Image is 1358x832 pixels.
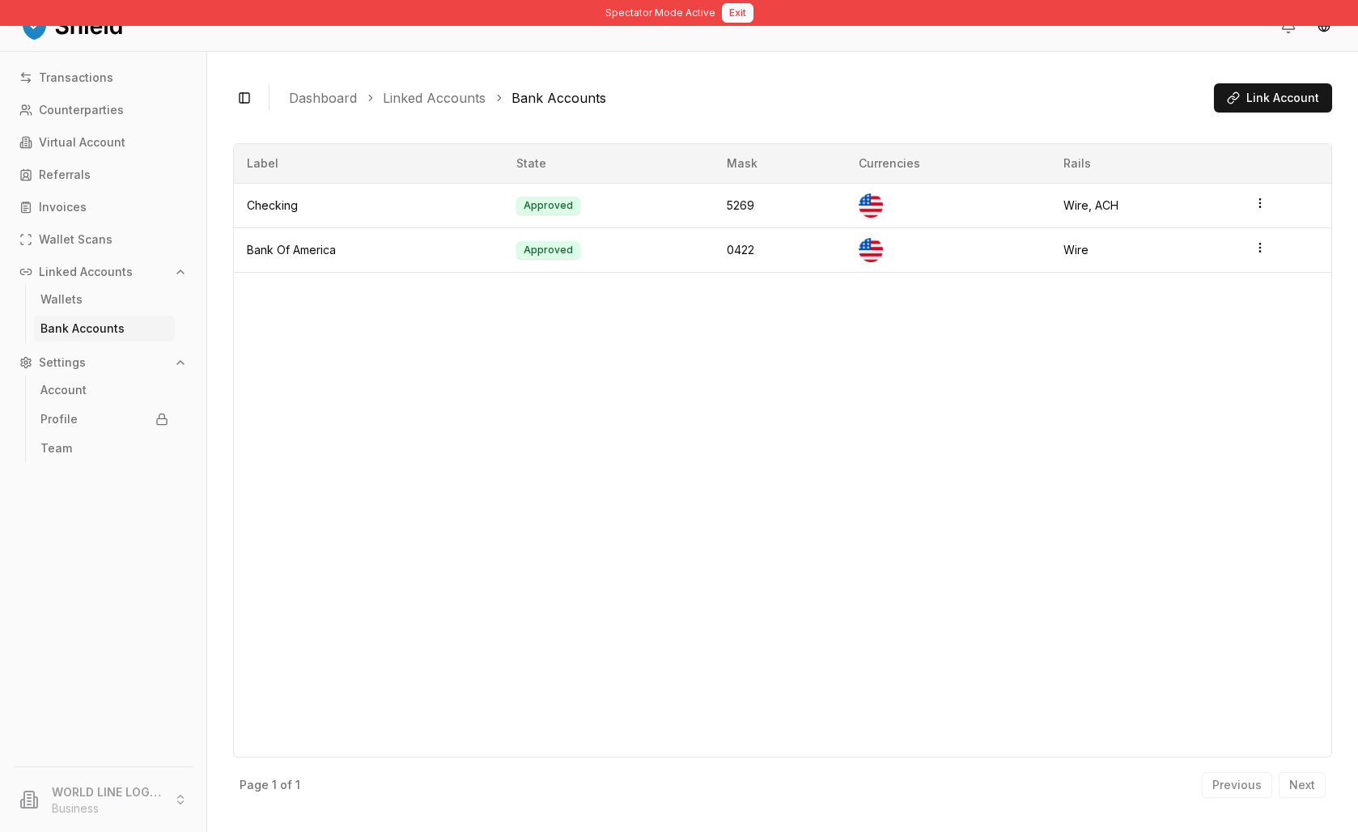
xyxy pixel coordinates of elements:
a: Bank Accounts [34,316,175,342]
a: Wallets [34,287,175,312]
th: Rails [1050,144,1240,183]
th: Mask [714,144,847,183]
p: Virtual Account [39,137,125,148]
div: Wire, ACH [1063,197,1227,214]
p: Settings [39,357,86,368]
td: 0422 [714,227,847,272]
p: Wallet Scans [39,234,112,245]
a: Team [34,435,175,461]
a: Invoices [13,194,193,220]
th: Label [234,144,503,183]
button: Settings [13,350,193,376]
p: Transactions [39,72,113,83]
a: Profile [34,406,175,432]
p: Referrals [39,169,91,180]
p: Invoices [39,202,87,213]
p: Team [40,443,72,454]
p: Linked Accounts [39,266,133,278]
td: Checking [234,183,503,227]
a: Bank Accounts [511,88,606,108]
th: State [503,144,714,183]
p: 1 [295,779,300,791]
p: Counterparties [39,104,124,116]
a: Account [34,377,175,403]
span: Spectator Mode Active [605,6,715,19]
td: 5269 [714,183,847,227]
p: Bank Accounts [40,323,125,334]
a: Transactions [13,65,193,91]
img: US Dollar [859,193,883,218]
img: US Dollar [859,238,883,262]
a: Referrals [13,162,193,188]
a: Virtual Account [13,129,193,155]
nav: breadcrumb [289,88,1201,108]
p: of [280,779,292,791]
span: Link Account [1246,90,1319,106]
a: Dashboard [289,88,357,108]
p: Wallets [40,294,83,305]
div: Wire [1063,242,1227,258]
a: Counterparties [13,97,193,123]
p: 1 [272,779,277,791]
p: Page [240,779,269,791]
button: Link Account [1214,83,1332,112]
button: Linked Accounts [13,259,193,285]
p: Account [40,384,87,396]
th: Currencies [846,144,1050,183]
a: Wallet Scans [13,227,193,253]
button: Exit [722,3,753,23]
a: Linked Accounts [383,88,486,108]
p: Profile [40,414,78,425]
td: Bank Of America [234,227,503,272]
